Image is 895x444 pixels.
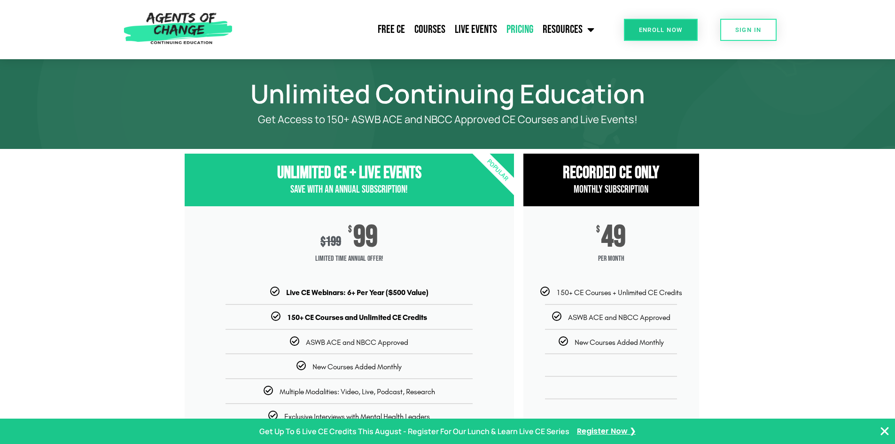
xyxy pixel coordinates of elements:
[259,425,569,438] p: Get Up To 6 Live CE Credits This August - Register For Our Lunch & Learn Live CE Series
[596,225,600,234] span: $
[180,83,716,104] h1: Unlimited Continuing Education
[601,225,626,249] span: 49
[287,313,427,322] b: 150+ CE Courses and Unlimited CE Credits
[879,426,890,437] button: Close Banner
[556,288,682,297] span: 150+ CE Courses + Unlimited CE Credits
[502,18,538,41] a: Pricing
[373,18,410,41] a: Free CE
[320,234,326,249] span: $
[443,116,552,225] div: Popular
[320,234,341,249] div: 199
[568,313,670,322] span: ASWB ACE and NBCC Approved
[306,338,408,347] span: ASWB ACE and NBCC Approved
[624,19,698,41] a: Enroll Now
[523,163,699,183] h3: RECORDED CE ONly
[575,338,664,347] span: New Courses Added Monthly
[538,18,599,41] a: Resources
[639,27,683,33] span: Enroll Now
[348,225,352,234] span: $
[218,114,678,125] p: Get Access to 150+ ASWB ACE and NBCC Approved CE Courses and Live Events!
[735,27,762,33] span: SIGN IN
[450,18,502,41] a: Live Events
[410,18,450,41] a: Courses
[237,18,599,41] nav: Menu
[574,183,648,196] span: Monthly Subscription
[523,249,699,268] span: per month
[185,163,514,183] h3: Unlimited CE + Live Events
[312,362,402,371] span: New Courses Added Monthly
[720,19,777,41] a: SIGN IN
[577,425,636,438] a: Register Now ❯
[286,288,428,297] b: Live CE Webinars: 6+ Per Year ($500 Value)
[280,387,435,396] span: Multiple Modalities: Video, Live, Podcast, Research
[185,249,514,268] span: Limited Time Annual Offer!
[290,183,408,196] span: Save with an Annual Subscription!
[353,225,378,249] span: 99
[284,412,430,421] span: Exclusive Interviews with Mental Health Leaders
